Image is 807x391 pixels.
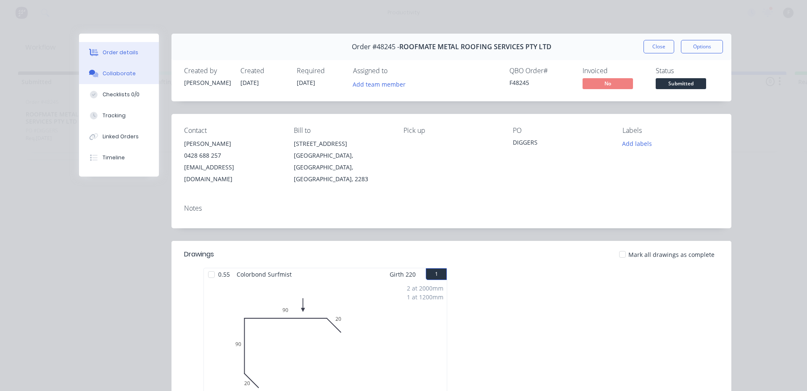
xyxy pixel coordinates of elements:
[184,78,230,87] div: [PERSON_NAME]
[509,78,572,87] div: F48245
[79,63,159,84] button: Collaborate
[407,293,443,301] div: 1 at 1200mm
[79,105,159,126] button: Tracking
[184,249,214,259] div: Drawings
[353,67,437,75] div: Assigned to
[103,112,126,119] div: Tracking
[399,43,551,51] span: ROOFMATE METAL ROOFING SERVICES PTY LTD
[656,67,719,75] div: Status
[403,127,500,135] div: Pick up
[426,268,447,280] button: 1
[103,49,138,56] div: Order details
[513,127,609,135] div: PO
[348,78,410,90] button: Add team member
[681,40,723,53] button: Options
[215,268,233,280] span: 0.55
[390,268,416,280] span: Girth 220
[79,147,159,168] button: Timeline
[628,250,715,259] span: Mark all drawings as complete
[240,67,287,75] div: Created
[622,127,719,135] div: Labels
[656,78,706,91] button: Submitted
[353,78,410,90] button: Add team member
[656,78,706,89] span: Submitted
[79,126,159,147] button: Linked Orders
[184,138,280,185] div: [PERSON_NAME]0428 688 257[EMAIL_ADDRESS][DOMAIN_NAME]
[509,67,572,75] div: QBO Order #
[297,67,343,75] div: Required
[297,79,315,87] span: [DATE]
[618,138,657,149] button: Add labels
[103,91,140,98] div: Checklists 0/0
[407,284,443,293] div: 2 at 2000mm
[103,154,125,161] div: Timeline
[79,84,159,105] button: Checklists 0/0
[103,133,139,140] div: Linked Orders
[79,42,159,63] button: Order details
[352,43,399,51] span: Order #48245 -
[583,78,633,89] span: No
[184,161,280,185] div: [EMAIL_ADDRESS][DOMAIN_NAME]
[513,138,609,150] div: DIGGERS
[294,127,390,135] div: Bill to
[294,150,390,185] div: [GEOGRAPHIC_DATA], [GEOGRAPHIC_DATA], [GEOGRAPHIC_DATA], 2283
[240,79,259,87] span: [DATE]
[294,138,390,185] div: [STREET_ADDRESS][GEOGRAPHIC_DATA], [GEOGRAPHIC_DATA], [GEOGRAPHIC_DATA], 2283
[583,67,646,75] div: Invoiced
[233,268,295,280] span: Colorbond Surfmist
[184,138,280,150] div: [PERSON_NAME]
[294,138,390,150] div: [STREET_ADDRESS]
[643,40,674,53] button: Close
[184,67,230,75] div: Created by
[103,70,136,77] div: Collaborate
[184,127,280,135] div: Contact
[184,150,280,161] div: 0428 688 257
[184,204,719,212] div: Notes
